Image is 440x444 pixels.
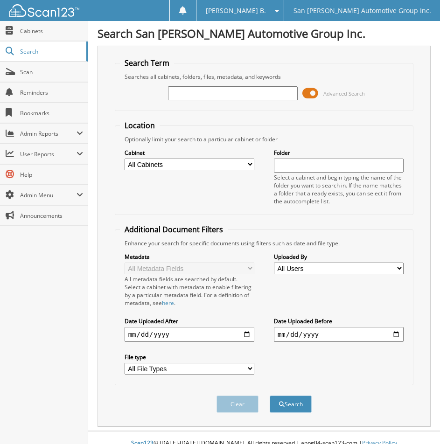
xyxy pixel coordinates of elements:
[125,275,254,307] div: All metadata fields are searched by default. Select a cabinet with metadata to enable filtering b...
[323,90,365,97] span: Advanced Search
[20,68,83,76] span: Scan
[20,150,77,158] span: User Reports
[20,109,83,117] span: Bookmarks
[9,4,79,17] img: scan123-logo-white.svg
[98,26,431,41] h1: Search San [PERSON_NAME] Automotive Group Inc.
[120,135,409,143] div: Optionally limit your search to a particular cabinet or folder
[274,327,404,342] input: end
[274,253,404,261] label: Uploaded By
[125,327,254,342] input: start
[274,149,404,157] label: Folder
[120,239,409,247] div: Enhance your search for specific documents using filters such as date and file type.
[270,395,312,413] button: Search
[20,130,77,138] span: Admin Reports
[120,58,174,68] legend: Search Term
[20,89,83,97] span: Reminders
[120,120,160,131] legend: Location
[293,8,431,14] span: San [PERSON_NAME] Automotive Group Inc.
[125,353,254,361] label: File type
[20,48,82,55] span: Search
[125,317,254,325] label: Date Uploaded After
[217,395,258,413] button: Clear
[20,212,83,220] span: Announcements
[20,27,83,35] span: Cabinets
[20,171,83,179] span: Help
[274,317,404,325] label: Date Uploaded Before
[206,8,266,14] span: [PERSON_NAME] B.
[125,149,254,157] label: Cabinet
[125,253,254,261] label: Metadata
[20,191,77,199] span: Admin Menu
[120,224,228,235] legend: Additional Document Filters
[162,299,174,307] a: here
[120,73,409,81] div: Searches all cabinets, folders, files, metadata, and keywords
[274,173,404,205] div: Select a cabinet and begin typing the name of the folder you want to search in. If the name match...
